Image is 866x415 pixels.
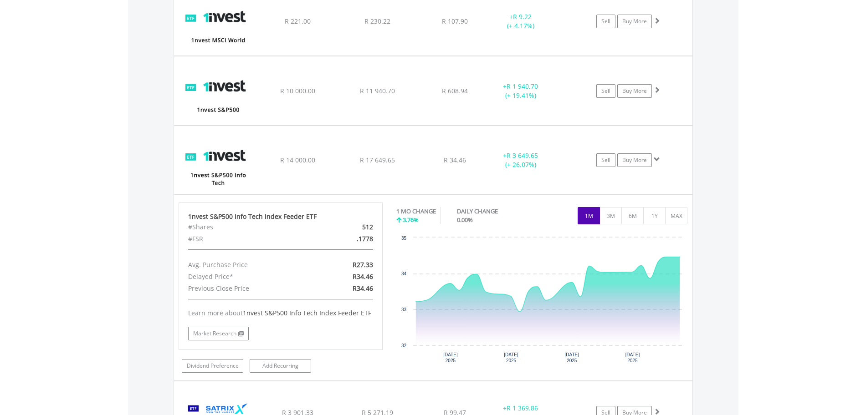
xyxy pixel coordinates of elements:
a: Market Research [188,327,249,340]
div: Previous Close Price [181,283,314,294]
button: 1M [578,207,600,224]
div: + (+ 19.41%) [487,82,555,100]
div: #Shares [181,221,314,233]
div: + (+ 26.07%) [487,151,555,169]
span: R 230.22 [364,17,390,25]
a: Add Recurring [250,359,311,373]
svg: Interactive chart [396,233,687,369]
span: R 11 940.70 [360,86,395,95]
span: R 34.46 [444,156,466,164]
span: R34.46 [353,284,373,293]
span: R 107.90 [442,17,468,25]
div: .1778 [313,233,379,245]
text: 35 [401,236,407,241]
img: TFSA.ETF500.png [179,68,257,122]
text: [DATE] 2025 [504,352,518,363]
text: [DATE] 2025 [564,352,579,363]
span: R34.46 [353,272,373,281]
span: R 1 369.86 [507,404,538,412]
span: R 17 649.65 [360,156,395,164]
span: 0.00% [457,216,473,224]
text: [DATE] 2025 [443,352,458,363]
div: DAILY CHANGE [457,207,530,216]
text: 34 [401,271,407,276]
span: R 1 940.70 [507,82,538,91]
span: 3.76% [403,216,419,224]
a: Sell [596,153,615,167]
button: 1Y [643,207,666,224]
button: 3M [600,207,622,224]
span: R 10 000.00 [280,86,315,95]
img: TFSA.ETF5IT.png [179,137,257,192]
span: R 608.94 [442,86,468,95]
text: 32 [401,343,407,348]
div: #FSR [181,233,314,245]
button: 6M [621,207,644,224]
text: 33 [401,307,407,312]
button: MAX [665,207,687,224]
a: Sell [596,15,615,28]
a: Buy More [617,15,652,28]
div: 512 [313,221,379,233]
div: + (+ 4.17%) [487,12,555,30]
a: Dividend Preference [182,359,243,373]
span: R 9.22 [513,12,532,21]
text: [DATE] 2025 [625,352,640,363]
a: Sell [596,84,615,98]
span: R27.33 [353,260,373,269]
span: 1nvest S&P500 Info Tech Index Feeder ETF [243,309,371,317]
a: Buy More [617,84,652,98]
div: 1nvest S&P500 Info Tech Index Feeder ETF [188,212,373,221]
div: 1 MO CHANGE [396,207,436,216]
div: Avg. Purchase Price [181,259,314,271]
span: R 3 649.65 [507,151,538,160]
div: Delayed Price* [181,271,314,283]
span: R 14 000.00 [280,156,315,164]
span: R 221.00 [285,17,311,25]
a: Buy More [617,153,652,167]
div: Chart. Highcharts interactive chart. [396,233,688,369]
div: Learn more about [188,309,373,318]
